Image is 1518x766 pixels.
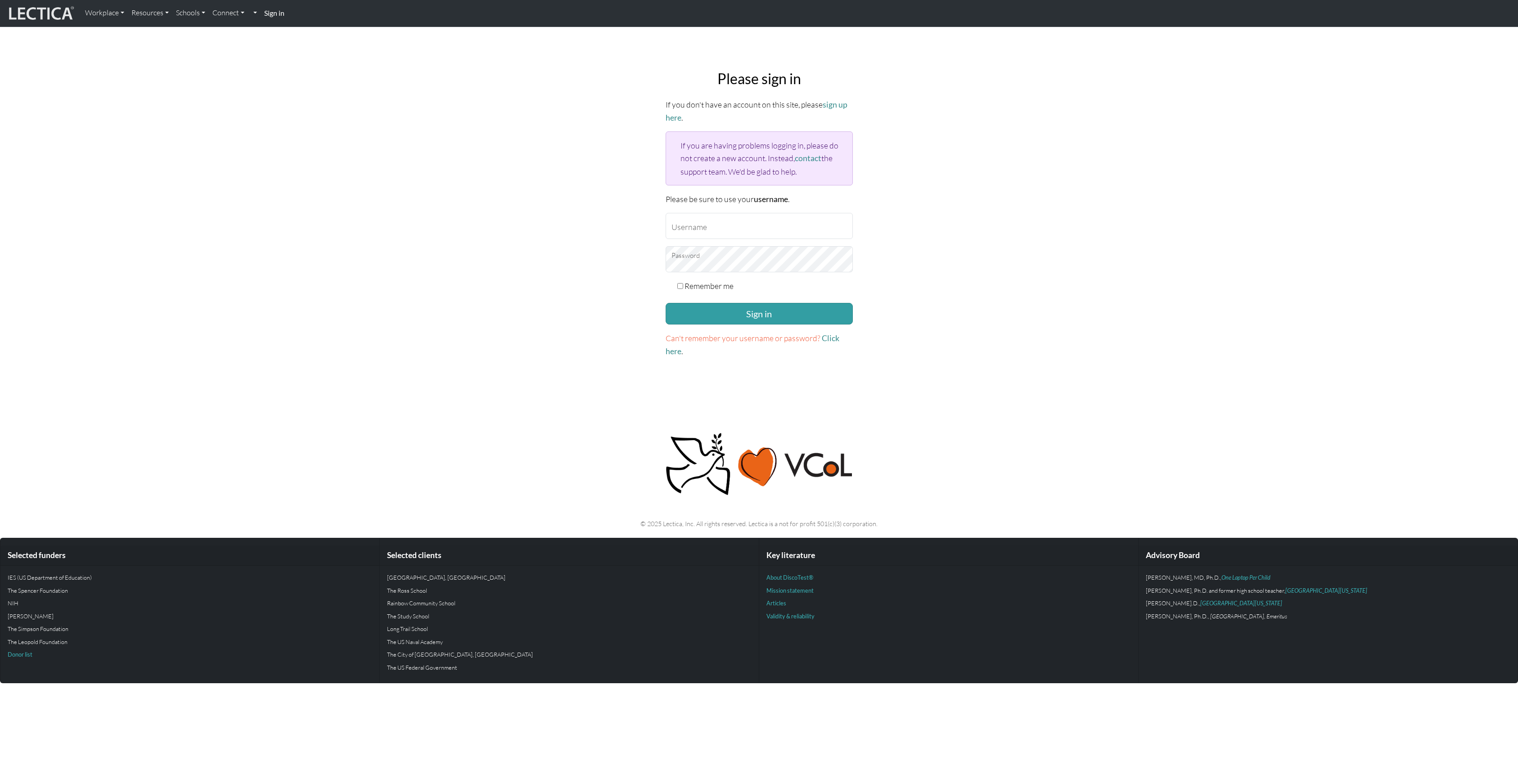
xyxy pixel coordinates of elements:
[81,4,128,23] a: Workplace
[128,4,172,23] a: Resources
[1285,587,1367,594] a: [GEOGRAPHIC_DATA][US_STATE]
[666,70,853,87] h2: Please sign in
[1139,545,1518,566] div: Advisory Board
[766,587,814,594] a: Mission statement
[387,637,752,646] p: The US Naval Academy
[666,303,853,324] button: Sign in
[666,333,820,343] span: Can't remember your username or password?
[387,663,752,672] p: The US Federal Government
[766,599,786,607] a: Articles
[261,4,288,23] a: Sign in
[1146,586,1510,595] p: [PERSON_NAME], Ph.D. and former high school teacher,
[387,573,752,582] p: [GEOGRAPHIC_DATA], [GEOGRAPHIC_DATA]
[387,586,752,595] p: The Ross School
[387,612,752,621] p: The Study School
[1146,612,1510,621] p: [PERSON_NAME], Ph.D.
[7,5,74,22] img: lecticalive
[8,624,372,633] p: The Simpson Foundation
[754,194,788,204] strong: username
[8,612,372,621] p: [PERSON_NAME]
[387,599,752,608] p: Rainbow Community School
[209,4,248,23] a: Connect
[8,637,372,646] p: The Leopold Foundation
[663,432,856,497] img: Peace, love, VCoL
[666,332,853,358] p: .
[468,518,1051,529] p: © 2025 Lectica, Inc. All rights reserved. Lectica is a not for profit 501(c)(3) corporation.
[766,574,813,581] a: About DiscoTest®
[666,131,853,185] div: If you are having problems logging in, please do not create a new account. Instead, the support t...
[387,650,752,659] p: The City of [GEOGRAPHIC_DATA], [GEOGRAPHIC_DATA]
[1146,573,1510,582] p: [PERSON_NAME], MD, Ph.D.,
[1208,613,1287,620] em: , [GEOGRAPHIC_DATA], Emeritus
[380,545,759,566] div: Selected clients
[8,651,32,658] a: Donor list
[666,193,853,206] p: Please be sure to use your .
[1221,574,1270,581] a: One Laptop Per Child
[172,4,209,23] a: Schools
[795,153,821,163] a: contact
[685,279,734,292] label: Remember me
[1146,599,1510,608] p: [PERSON_NAME].D.,
[0,545,379,566] div: Selected funders
[666,213,853,239] input: Username
[759,545,1138,566] div: Key literature
[387,624,752,633] p: Long Trail School
[766,613,815,620] a: Validity & reliability
[264,9,284,17] strong: Sign in
[8,599,372,608] p: NIH
[666,98,853,124] p: If you don't have an account on this site, please .
[8,586,372,595] p: The Spencer Foundation
[1200,599,1282,607] a: [GEOGRAPHIC_DATA][US_STATE]
[8,573,372,582] p: IES (US Department of Education)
